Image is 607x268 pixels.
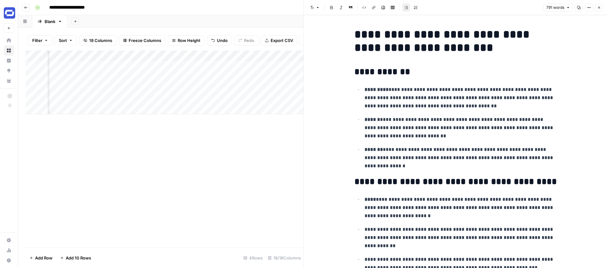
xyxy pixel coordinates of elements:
[4,66,14,76] a: Opportunities
[32,37,42,44] span: Filter
[261,35,297,45] button: Export CSV
[28,35,52,45] button: Filter
[4,45,14,56] a: Browse
[4,56,14,66] a: Insights
[4,76,14,86] a: Your Data
[4,255,14,265] button: Help + Support
[168,35,205,45] button: Row Height
[32,15,68,28] a: Blank
[45,18,55,25] div: Blank
[4,7,15,19] img: Synthesia Logo
[26,253,56,263] button: Add Row
[217,37,228,44] span: Undo
[241,253,265,263] div: 4 Rows
[543,3,573,12] button: 791 words
[56,253,95,263] button: Add 10 Rows
[119,35,165,45] button: Freeze Columns
[207,35,232,45] button: Undo
[129,37,161,44] span: Freeze Columns
[546,5,564,10] span: 791 words
[66,255,91,261] span: Add 10 Rows
[79,35,116,45] button: 18 Columns
[234,35,258,45] button: Redo
[4,5,14,21] button: Workspace: Synthesia
[271,37,293,44] span: Export CSV
[4,235,14,245] a: Settings
[178,37,200,44] span: Row Height
[35,255,52,261] span: Add Row
[4,35,14,45] a: Home
[244,37,254,44] span: Redo
[89,37,112,44] span: 18 Columns
[59,37,67,44] span: Sort
[265,253,303,263] div: 18/18 Columns
[55,35,77,45] button: Sort
[4,245,14,255] a: Usage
